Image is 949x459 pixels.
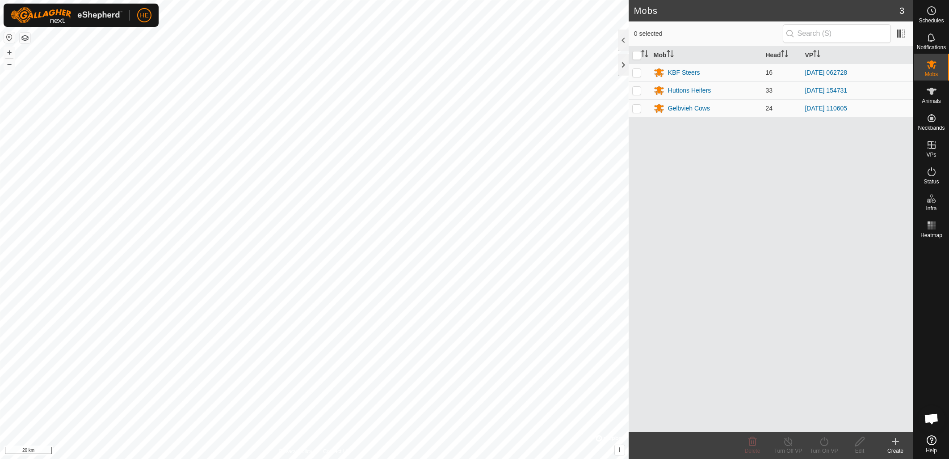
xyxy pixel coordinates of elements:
span: Help [926,448,937,453]
button: – [4,59,15,69]
span: Mobs [925,72,938,77]
span: 33 [765,87,773,94]
button: + [4,47,15,58]
a: [DATE] 110605 [805,105,847,112]
span: i [619,446,621,454]
div: Turn On VP [806,447,842,455]
span: Delete [745,448,760,454]
div: Create [878,447,913,455]
a: Privacy Policy [279,447,312,455]
span: Schedules [919,18,944,23]
span: Notifications [917,45,946,50]
p-sorticon: Activate to sort [667,51,674,59]
h2: Mobs [634,5,899,16]
span: 3 [899,4,904,17]
span: 24 [765,105,773,112]
div: Edit [842,447,878,455]
button: Reset Map [4,32,15,43]
span: Status [924,179,939,184]
th: Head [762,47,801,64]
span: Animals [922,98,941,104]
span: Heatmap [920,233,942,238]
button: Map Layers [20,33,30,43]
input: Search (S) [783,24,891,43]
div: KBF Steers [668,68,700,77]
span: HE [140,11,148,20]
p-sorticon: Activate to sort [641,51,648,59]
div: Turn Off VP [770,447,806,455]
div: Open chat [918,405,945,432]
th: VP [801,47,913,64]
button: i [615,445,625,455]
a: Contact Us [323,447,349,455]
th: Mob [650,47,762,64]
span: Neckbands [918,125,945,131]
span: VPs [926,152,936,157]
p-sorticon: Activate to sort [781,51,788,59]
img: Gallagher Logo [11,7,122,23]
p-sorticon: Activate to sort [813,51,820,59]
div: Gelbvieh Cows [668,104,710,113]
span: 16 [765,69,773,76]
span: Infra [926,206,936,211]
a: [DATE] 154731 [805,87,847,94]
span: 0 selected [634,29,783,38]
a: Help [914,432,949,457]
a: [DATE] 062728 [805,69,847,76]
div: Huttons Heifers [668,86,711,95]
